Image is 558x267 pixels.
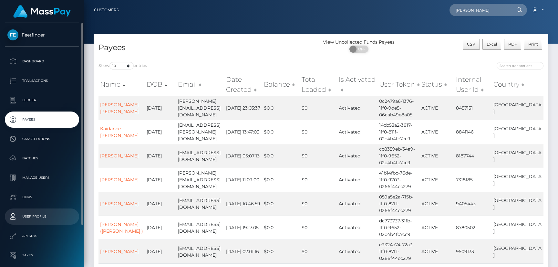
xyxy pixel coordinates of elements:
[492,144,543,168] td: [GEOGRAPHIC_DATA]
[5,53,79,69] a: Dashboard
[449,4,510,16] input: Search...
[176,120,224,144] td: [EMAIL_ADDRESS][PERSON_NAME][DOMAIN_NAME]
[528,42,538,47] span: Print
[224,168,262,192] td: [DATE] 11:09:00
[454,192,492,216] td: 9405443
[100,201,139,207] a: [PERSON_NAME]
[337,73,377,96] th: Is Activated: activate to sort column ascending
[337,216,377,240] td: Activated
[321,39,397,46] div: View Uncollected Funds Payees
[100,177,139,183] a: [PERSON_NAME]
[5,131,79,147] a: Cancellations
[300,96,337,120] td: $0
[176,240,224,263] td: [EMAIL_ADDRESS][DOMAIN_NAME]
[145,120,177,144] td: [DATE]
[377,73,420,96] th: User Token: activate to sort column ascending
[377,216,420,240] td: dc773737-31fb-11f0-9652-02c4b4fc7cc9
[7,173,77,183] p: Manage Users
[377,144,420,168] td: cc8359eb-34a9-11f0-9652-02c4b4fc7cc9
[377,120,420,144] td: 14cb53a2-3817-11f0-811f-02c4b4fc7cc9
[145,96,177,120] td: [DATE]
[353,46,369,53] span: OFF
[94,3,119,17] a: Customers
[337,240,377,263] td: Activated
[337,192,377,216] td: Activated
[7,231,77,241] p: API Keys
[420,240,454,263] td: ACTIVE
[5,208,79,225] a: User Profile
[100,153,139,159] a: [PERSON_NAME]
[145,168,177,192] td: [DATE]
[262,73,300,96] th: Balance: activate to sort column ascending
[176,216,224,240] td: [EMAIL_ADDRESS][DOMAIN_NAME]
[337,96,377,120] td: Activated
[377,240,420,263] td: e9324a74-72a3-11f0-87f1-0266f44cc279
[145,192,177,216] td: [DATE]
[100,249,139,254] a: [PERSON_NAME]
[98,62,147,69] label: Show entries
[7,76,77,86] p: Transactions
[5,32,79,38] span: Feetfinder
[492,192,543,216] td: [GEOGRAPHIC_DATA]
[377,96,420,120] td: 0c2479a6-1376-11f0-9de5-06cab49e8a05
[145,73,177,96] th: DOB: activate to sort column descending
[7,29,18,40] img: Feetfinder
[7,95,77,105] p: Ledger
[482,39,501,50] button: Excel
[100,221,143,234] a: [PERSON_NAME] ([PERSON_NAME] )
[100,126,139,138] a: Kaidance [PERSON_NAME]
[7,192,77,202] p: Links
[300,216,337,240] td: $0
[262,168,300,192] td: $0.0
[497,62,543,69] input: Search transactions
[7,57,77,66] p: Dashboard
[7,115,77,124] p: Payees
[454,73,492,96] th: Internal User Id: activate to sort column ascending
[454,216,492,240] td: 8780502
[508,42,517,47] span: PDF
[420,120,454,144] td: ACTIVE
[300,120,337,144] td: $0
[524,39,542,50] button: Print
[98,42,316,53] h4: Payees
[454,168,492,192] td: 7318185
[420,96,454,120] td: ACTIVE
[467,42,475,47] span: CSV
[262,120,300,144] td: $0.0
[5,170,79,186] a: Manage Users
[492,240,543,263] td: [GEOGRAPHIC_DATA]
[300,73,337,96] th: Total Loaded: activate to sort column ascending
[300,192,337,216] td: $0
[145,216,177,240] td: [DATE]
[176,168,224,192] td: [PERSON_NAME][EMAIL_ADDRESS][DOMAIN_NAME]
[176,192,224,216] td: [EMAIL_ADDRESS][DOMAIN_NAME]
[176,96,224,120] td: [PERSON_NAME][EMAIL_ADDRESS][DOMAIN_NAME]
[13,5,71,18] img: MassPay Logo
[224,216,262,240] td: [DATE] 19:17:05
[463,39,480,50] button: CSV
[5,228,79,244] a: API Keys
[487,42,497,47] span: Excel
[5,150,79,166] a: Batches
[492,73,543,96] th: Country: activate to sort column ascending
[224,240,262,263] td: [DATE] 02:01:16
[420,216,454,240] td: ACTIVE
[224,144,262,168] td: [DATE] 05:07:13
[504,39,522,50] button: PDF
[262,192,300,216] td: $0.0
[7,212,77,221] p: User Profile
[420,144,454,168] td: ACTIVE
[262,216,300,240] td: $0.0
[262,240,300,263] td: $0.0
[176,73,224,96] th: Email: activate to sort column ascending
[5,189,79,205] a: Links
[5,112,79,128] a: Payees
[420,73,454,96] th: Status: activate to sort column ascending
[262,144,300,168] td: $0.0
[300,144,337,168] td: $0
[492,96,543,120] td: [GEOGRAPHIC_DATA]
[492,216,543,240] td: [GEOGRAPHIC_DATA]
[262,96,300,120] td: $0.0
[454,144,492,168] td: 8187744
[300,240,337,263] td: $0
